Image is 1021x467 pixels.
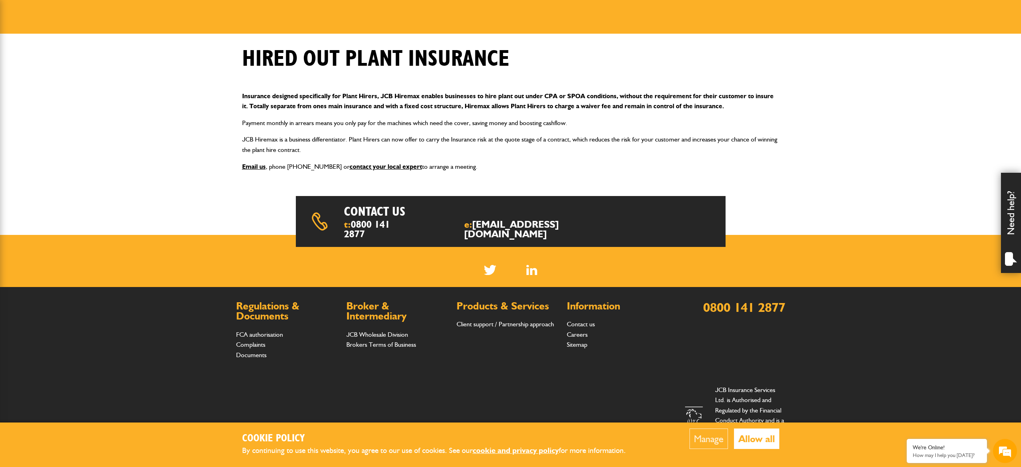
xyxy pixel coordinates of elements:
button: Manage [689,429,728,449]
img: Twitter [484,265,496,275]
textarea: Type your message and hit 'Enter' [10,145,146,240]
div: Need help? [1001,173,1021,273]
h2: Contact us [344,204,532,219]
a: FCA authorisation [236,331,283,338]
h2: Regulations & Documents [236,301,338,321]
a: Sitemap [567,341,587,348]
a: Careers [567,331,588,338]
h1: Hired out plant insurance [242,46,509,73]
a: Documents [236,351,267,359]
input: Enter your email address [10,98,146,115]
h2: Broker & Intermediary [346,301,449,321]
img: d_20077148190_company_1631870298795_20077148190 [14,44,34,56]
input: Enter your phone number [10,121,146,139]
p: Payment monthly in arrears means you only pay for the machines which need the cover, saving money... [242,118,779,128]
p: By continuing to use this website, you agree to our use of cookies. See our for more information. [242,445,639,457]
div: We're Online! [913,444,981,451]
p: JCB Insurance Services Ltd. is Authorised and Regulated by the Financial Conduct Authority and is... [715,385,785,457]
a: LinkedIn [526,265,537,275]
input: Enter your last name [10,74,146,92]
button: Allow all [734,429,779,449]
p: How may I help you today? [913,452,981,458]
a: JCB Wholesale Division [346,331,408,338]
a: 0800 141 2877 [344,218,390,240]
a: Brokers Terms of Business [346,341,416,348]
a: cookie and privacy policy [473,446,559,455]
p: , phone [PHONE_NUMBER] or to arrange a meeting. [242,162,779,172]
a: contact your local expert [350,163,422,170]
a: [EMAIL_ADDRESS][DOMAIN_NAME] [464,218,559,240]
p: Insurance designed specifically for Plant Hirers, JCB Hiremax enables businesses to hire plant ou... [242,91,779,111]
a: Complaints [236,341,265,348]
a: 0800 141 2877 [703,299,785,315]
div: Minimize live chat window [131,4,151,23]
em: Start Chat [109,247,146,258]
h2: Cookie Policy [242,433,639,445]
div: Chat with us now [42,45,135,55]
span: t: [344,220,397,239]
a: Email us [242,163,266,170]
span: e: [464,220,599,239]
p: JCB Hiremax is a business differentiator. Plant Hirers can now offer to carry the Insurance risk ... [242,134,779,155]
h2: Information [567,301,669,311]
a: Contact us [567,320,595,328]
img: Linked In [526,265,537,275]
a: Client support / Partnership approach [457,320,554,328]
h2: Products & Services [457,301,559,311]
